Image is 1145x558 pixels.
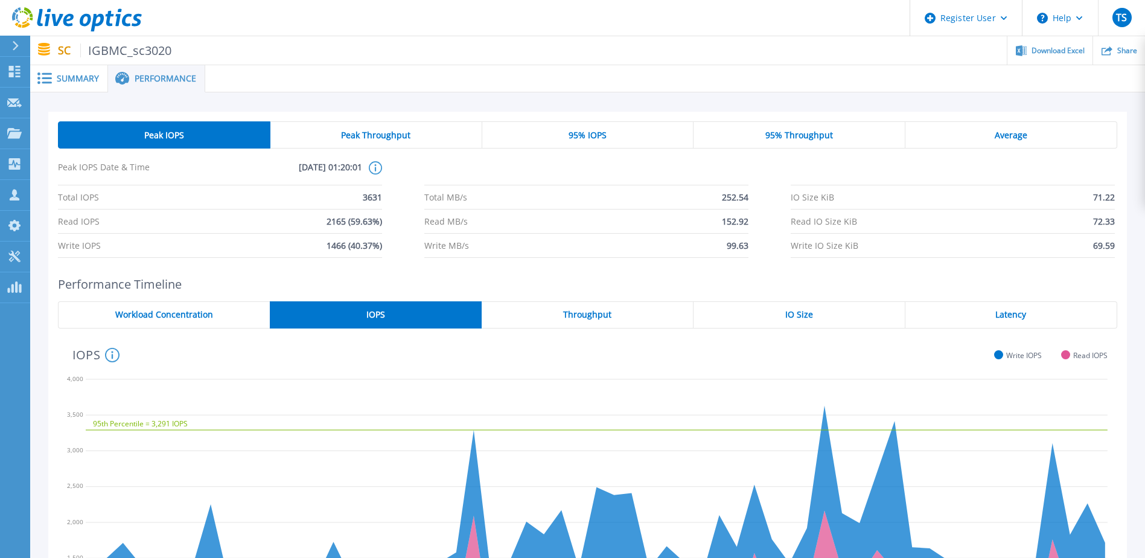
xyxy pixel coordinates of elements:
[67,410,83,418] text: 3,500
[995,310,1026,319] span: Latency
[58,185,99,209] span: Total IOPS
[569,130,607,140] span: 95% IOPS
[67,446,83,454] text: 3,000
[67,518,83,526] text: 2,000
[1032,47,1085,54] span: Download Excel
[722,210,748,233] span: 152.92
[327,210,382,233] span: 2165 (59.63%)
[1093,234,1115,257] span: 69.59
[58,210,100,233] span: Read IOPS
[424,210,468,233] span: Read MB/s
[135,74,196,83] span: Performance
[57,74,99,83] span: Summary
[785,310,813,319] span: IO Size
[93,418,188,429] text: 95th Percentile = 3,291 IOPS
[366,310,385,319] span: IOPS
[727,234,748,257] span: 99.63
[58,43,172,57] p: SC
[765,130,833,140] span: 95% Throughput
[791,210,857,233] span: Read IO Size KiB
[72,348,120,362] h4: IOPS
[58,277,1117,291] h2: Performance Timeline
[1116,13,1127,22] span: TS
[722,185,748,209] span: 252.54
[563,310,611,319] span: Throughput
[1006,351,1042,360] span: Write IOPS
[341,130,410,140] span: Peak Throughput
[67,374,83,383] text: 4,000
[210,161,362,185] span: [DATE] 01:20:01
[58,234,101,257] span: Write IOPS
[995,130,1027,140] span: Average
[67,481,83,490] text: 2,500
[115,310,213,319] span: Workload Concentration
[1093,185,1115,209] span: 71.22
[424,185,467,209] span: Total MB/s
[58,161,210,185] span: Peak IOPS Date & Time
[791,185,834,209] span: IO Size KiB
[80,43,172,57] span: IGBMC_sc3020
[327,234,382,257] span: 1466 (40.37%)
[1117,47,1137,54] span: Share
[424,234,469,257] span: Write MB/s
[363,185,382,209] span: 3631
[1093,210,1115,233] span: 72.33
[144,130,184,140] span: Peak IOPS
[791,234,858,257] span: Write IO Size KiB
[1073,351,1108,360] span: Read IOPS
